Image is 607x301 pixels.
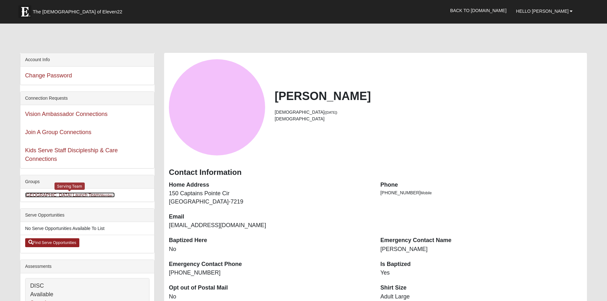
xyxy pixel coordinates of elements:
div: Account Info [20,53,154,67]
small: ([DATE]) [325,111,337,114]
a: Kids Serve Staff Discipleship & Care Connections [25,147,118,162]
dt: Shirt Size [380,284,582,292]
a: [GEOGRAPHIC_DATA] Launch Team(Member ) [25,192,115,197]
dd: No [169,293,371,301]
a: Back to [DOMAIN_NAME] [445,3,511,18]
a: The [DEMOGRAPHIC_DATA] of Eleven22 [15,2,143,18]
dd: [EMAIL_ADDRESS][DOMAIN_NAME] [169,221,371,230]
dd: 150 Captains Pointe Cir [GEOGRAPHIC_DATA]-7219 [169,190,371,206]
div: Serve Opportunities [20,209,154,222]
dt: Opt out of Postal Mail [169,284,371,292]
li: [PHONE_NUMBER] [380,190,582,196]
div: Serving Team [54,183,85,190]
li: No Serve Opportunities Available To List [20,222,154,235]
div: Connection Requests [20,92,154,105]
a: Hello [PERSON_NAME] [511,3,578,19]
a: Vision Ambassador Connections [25,111,108,117]
dt: Baptized Here [169,236,371,245]
h2: [PERSON_NAME] [275,89,582,103]
a: View Fullsize Photo [169,59,265,155]
a: Change Password [25,72,72,79]
dt: Phone [380,181,582,189]
dd: Adult Large [380,293,582,301]
dd: [PERSON_NAME] [380,245,582,254]
span: Hello [PERSON_NAME] [516,9,569,14]
small: (Member ) [99,193,115,197]
dd: Yes [380,269,582,277]
li: [DEMOGRAPHIC_DATA] [275,109,582,116]
dt: Is Baptized [380,260,582,269]
a: Join A Group Connections [25,129,91,135]
dd: No [169,245,371,254]
dt: Email [169,213,371,221]
dt: Emergency Contact Phone [169,260,371,269]
img: Eleven22 logo [18,5,31,18]
dt: Emergency Contact Name [380,236,582,245]
li: [DEMOGRAPHIC_DATA] [275,116,582,122]
span: The [DEMOGRAPHIC_DATA] of Eleven22 [33,9,122,15]
div: Assessments [20,260,154,273]
dd: [PHONE_NUMBER] [169,269,371,277]
h3: Contact Information [169,168,582,177]
div: Groups [20,175,154,189]
span: Mobile [421,191,432,195]
dt: Home Address [169,181,371,189]
a: Find Serve Opportunities [25,238,80,247]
